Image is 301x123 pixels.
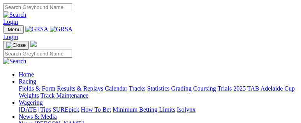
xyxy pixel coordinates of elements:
[19,85,298,99] div: Racing
[19,71,34,78] a: Home
[3,18,18,25] a: Login
[217,85,232,92] a: Trials
[57,85,103,92] a: Results & Replays
[19,85,55,92] a: Fields & Form
[3,41,29,50] button: Toggle navigation
[19,99,43,106] a: Wagering
[3,50,72,58] input: Search
[30,41,37,47] img: logo-grsa-white.png
[147,85,170,92] a: Statistics
[53,106,79,113] a: SUREpick
[3,25,24,34] button: Toggle navigation
[3,58,26,65] img: Search
[6,42,26,48] img: Close
[233,85,295,92] a: 2025 TAB Adelaide Cup
[171,85,192,92] a: Grading
[3,34,18,40] a: Login
[105,85,127,92] a: Calendar
[113,106,175,113] a: Minimum Betting Limits
[129,85,146,92] a: Tracks
[3,11,26,18] img: Search
[50,26,73,33] img: GRSA
[177,106,195,113] a: Isolynx
[25,26,48,33] img: GRSA
[193,85,216,92] a: Coursing
[81,106,111,113] a: How To Bet
[19,78,36,85] a: Racing
[19,106,51,113] a: [DATE] Tips
[19,113,57,120] a: News & Media
[8,27,21,32] span: Menu
[19,106,298,113] div: Wagering
[40,92,88,99] a: Track Maintenance
[19,92,39,99] a: Weights
[3,3,72,11] input: Search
